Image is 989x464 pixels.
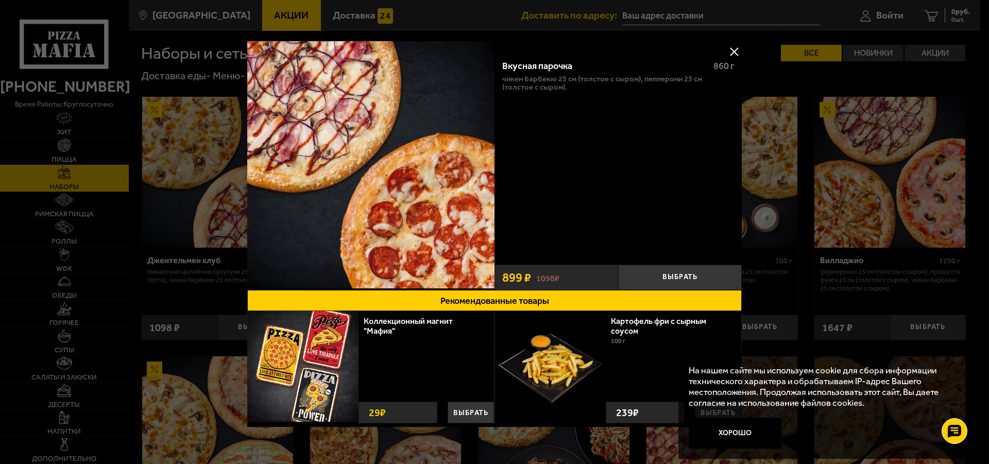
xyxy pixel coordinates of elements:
[618,265,742,290] button: Выбрать
[366,402,388,423] strong: 29 ₽
[247,41,494,290] a: Вкусная парочка
[502,61,705,72] div: Вкусная парочка
[613,402,641,423] strong: 239 ₽
[689,418,781,449] button: Хорошо
[502,271,531,284] span: 899 ₽
[364,316,453,336] a: Коллекционный магнит "Мафия"
[536,272,559,283] s: 1098 ₽
[713,60,734,72] span: 860 г
[502,75,734,91] p: Чикен Барбекю 25 см (толстое с сыром), Пепперони 25 см (толстое с сыром).
[689,365,959,408] p: На нашем сайте мы используем cookie для сбора информации технического характера и обрабатываем IP...
[611,316,706,336] a: Картофель фри с сырным соусом
[247,290,742,311] button: Рекомендованные товары
[448,402,494,423] button: Выбрать
[611,337,625,345] span: 100 г
[247,41,494,288] img: Вкусная парочка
